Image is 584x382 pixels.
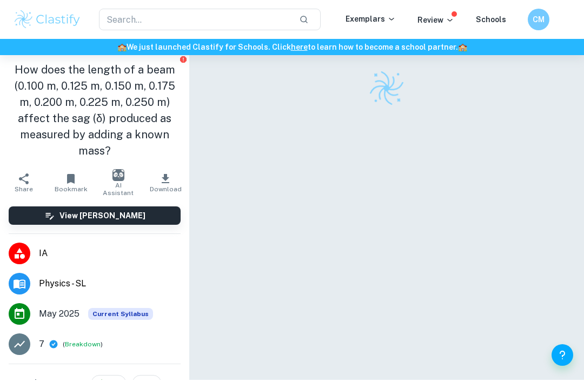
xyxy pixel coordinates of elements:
[55,185,88,193] span: Bookmark
[65,339,101,349] button: Breakdown
[15,185,33,193] span: Share
[367,69,406,108] img: Clastify logo
[88,308,153,320] span: Current Syllabus
[2,41,582,53] h6: We just launched Clastify for Schools. Click to learn how to become a school partner.
[13,9,82,30] img: Clastify logo
[95,167,142,198] button: AI Assistant
[291,43,308,51] a: here
[112,169,124,181] img: AI Assistant
[101,182,136,197] span: AI Assistant
[39,277,181,290] span: Physics - SL
[117,43,127,51] span: 🏫
[179,55,187,63] button: Report issue
[458,43,467,51] span: 🏫
[9,206,181,225] button: View [PERSON_NAME]
[552,344,573,366] button: Help and Feedback
[142,167,190,198] button: Download
[99,9,290,30] input: Search...
[9,62,181,159] h1: How does the length of a beam (0.100 m, 0.125 m, 0.150 m, 0.175 m, 0.200 m, 0.225 m, 0.250 m) aff...
[150,185,182,193] span: Download
[533,14,545,25] h6: CM
[63,339,103,349] span: ( )
[88,308,153,320] div: This exemplar is based on the current syllabus. Feel free to refer to it for inspiration/ideas wh...
[59,210,145,222] h6: View [PERSON_NAME]
[417,14,454,26] p: Review
[346,13,396,25] p: Exemplars
[528,9,549,30] button: CM
[48,167,95,198] button: Bookmark
[39,247,181,260] span: IA
[39,307,79,320] span: May 2025
[39,338,44,351] p: 7
[476,15,506,24] a: Schools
